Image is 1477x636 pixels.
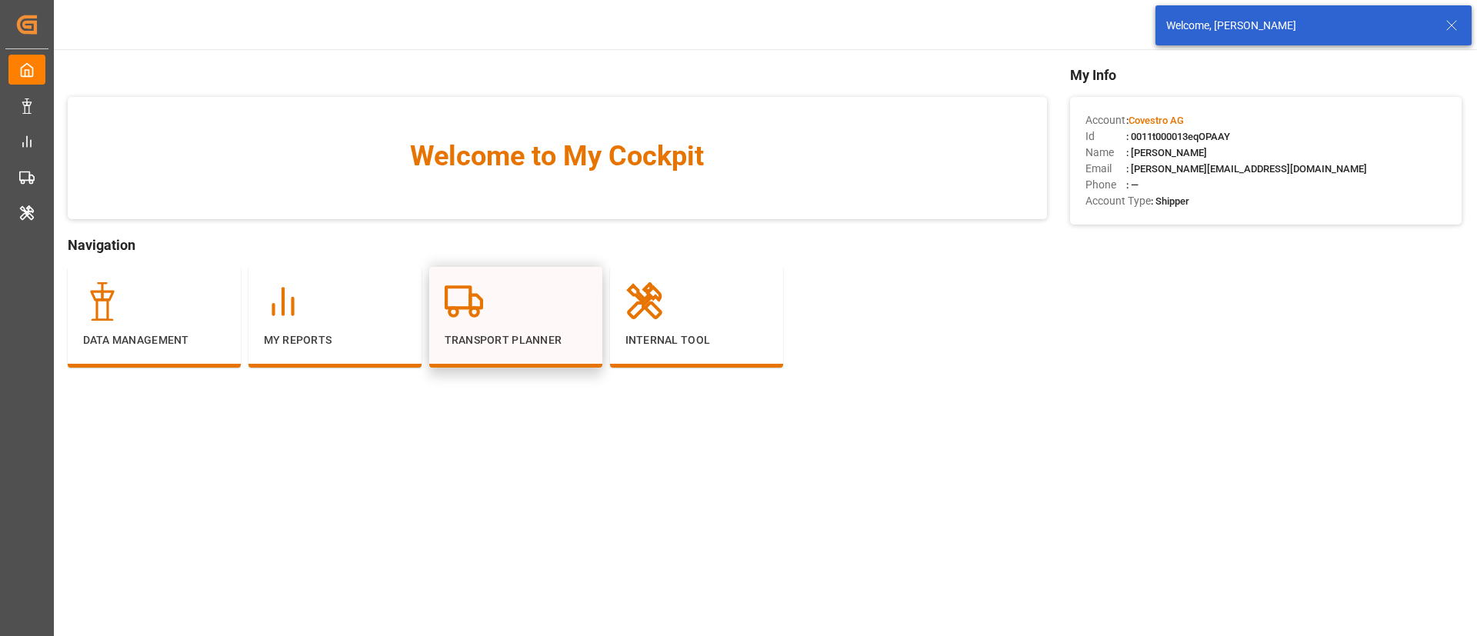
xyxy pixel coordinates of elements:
span: Email [1085,161,1126,177]
span: Account [1085,112,1126,128]
span: Welcome to My Cockpit [98,135,1016,177]
span: : 0011t000013eqOPAAY [1126,131,1230,142]
span: Navigation [68,235,1047,255]
span: Covestro AG [1129,115,1184,126]
span: My Info [1070,65,1462,85]
span: : [1126,115,1184,126]
span: Id [1085,128,1126,145]
span: : — [1126,179,1139,191]
span: Name [1085,145,1126,161]
p: Internal Tool [625,332,768,348]
span: : [PERSON_NAME][EMAIL_ADDRESS][DOMAIN_NAME] [1126,163,1367,175]
div: Welcome, [PERSON_NAME] [1166,18,1431,34]
span: Account Type [1085,193,1151,209]
span: : Shipper [1151,195,1189,207]
span: : [PERSON_NAME] [1126,147,1207,158]
p: My Reports [264,332,406,348]
p: Transport Planner [445,332,587,348]
span: Phone [1085,177,1126,193]
p: Data Management [83,332,225,348]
